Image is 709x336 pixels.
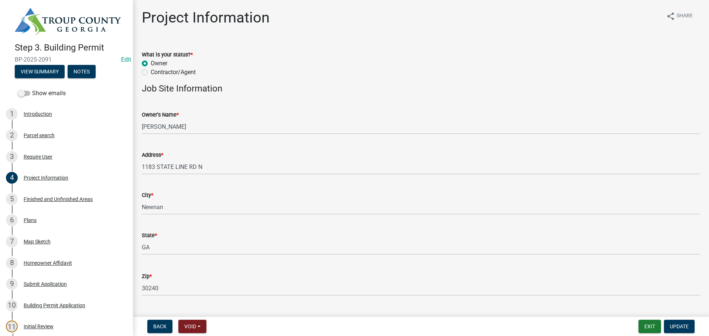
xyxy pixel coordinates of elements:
div: Finished and Unfinished Areas [24,197,93,202]
label: What is your status? [142,52,193,58]
span: Update [670,323,689,329]
button: Update [664,320,695,333]
i: share [666,12,675,21]
div: 6 [6,214,18,226]
wm-modal-confirm: Edit Application Number [121,56,131,63]
div: 7 [6,236,18,247]
label: Owner's Name [142,112,179,118]
button: Void [178,320,206,333]
div: Homeowner Affidavit [24,260,72,266]
div: 5 [6,193,18,205]
div: 3 [6,151,18,163]
label: City [142,193,153,198]
wm-modal-confirm: Summary [15,69,65,75]
wm-modal-confirm: Notes [68,69,96,75]
h4: Job Site Information [142,83,700,94]
span: BP-2025-2091 [15,56,118,63]
div: Map Sketch [24,239,51,244]
span: Back [153,323,167,329]
div: Require User [24,154,52,159]
label: Contractor/Agent [151,68,196,77]
div: Introduction [24,111,52,117]
img: Troup County, Georgia [15,8,121,35]
div: 8 [6,257,18,269]
button: Notes [68,65,96,78]
h4: Step 3. Building Permit [15,42,127,53]
div: 10 [6,299,18,311]
h1: Project Information [142,9,270,27]
div: 9 [6,278,18,290]
div: Parcel search [24,133,55,138]
button: Back [147,320,172,333]
span: Void [184,323,196,329]
button: Exit [638,320,661,333]
div: 2 [6,129,18,141]
button: shareShare [660,9,699,23]
div: 11 [6,321,18,332]
div: Plans [24,218,37,223]
button: View Summary [15,65,65,78]
span: Share [677,12,693,21]
label: Owner [151,59,167,68]
div: Submit Application [24,281,67,287]
a: Edit [121,56,131,63]
label: Address [142,153,163,158]
div: 1 [6,108,18,120]
div: 4 [6,172,18,184]
div: Initial Review [24,324,54,329]
label: State [142,233,157,238]
label: Show emails [18,89,66,98]
div: Building Permit Application [24,303,85,308]
label: Zip [142,274,152,279]
div: Project Information [24,175,68,180]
